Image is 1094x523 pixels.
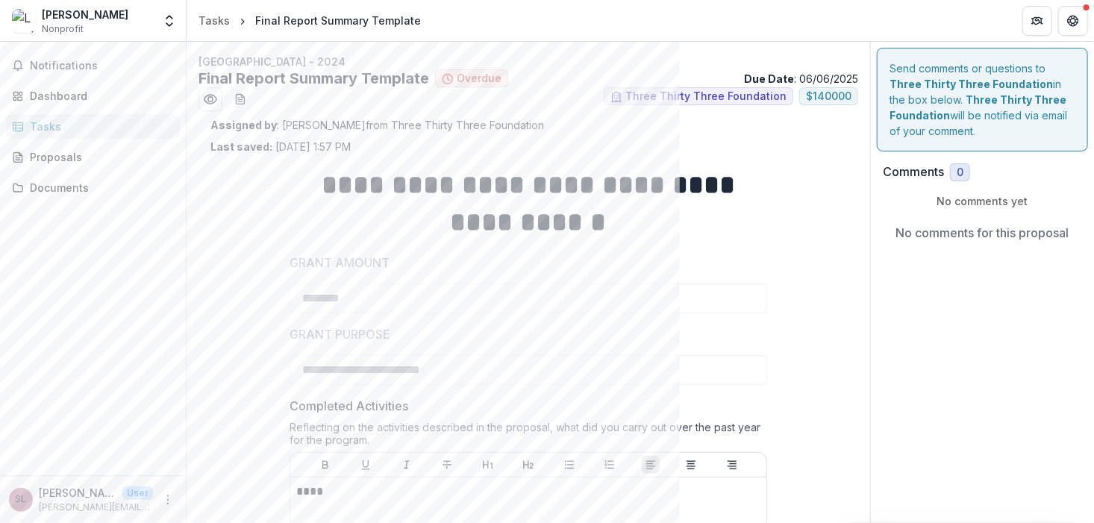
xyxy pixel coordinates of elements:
span: Three Thirty Three Foundation [625,90,787,103]
a: Tasks [6,114,180,139]
button: Heading 1 [479,456,497,474]
p: : 06/06/2025 [744,71,858,87]
div: Dashboard [30,88,168,104]
a: Tasks [193,10,236,31]
p: [PERSON_NAME] [39,485,116,501]
a: Dashboard [6,84,180,108]
button: Open entity switcher [159,6,180,36]
div: Send comments or questions to in the box below. will be notified via email of your comment. [877,48,1088,151]
div: [PERSON_NAME] [42,7,128,22]
p: Completed Activities [290,397,408,415]
span: 0 [957,166,963,179]
span: Notifications [30,60,174,72]
span: Nonprofit [42,22,84,36]
img: Lund [12,9,36,33]
p: : [PERSON_NAME] from Three Thirty Three Foundation [210,117,846,133]
button: Ordered List [601,456,619,474]
p: [DATE] 1:57 PM [210,139,351,154]
p: GRANT PURPOSE [290,325,390,343]
div: Final Report Summary Template [255,13,421,28]
nav: breadcrumb [193,10,427,31]
div: Tasks [199,13,230,28]
span: Overdue [457,72,501,85]
strong: Assigned by [210,119,277,131]
p: User [122,486,153,500]
button: download-word-button [228,87,252,111]
p: [GEOGRAPHIC_DATA] - 2024 [199,54,858,69]
button: Strike [438,456,456,474]
div: Documents [30,180,168,195]
p: No comments yet [883,193,1082,209]
p: GRANT AMOUNT [290,254,390,272]
strong: Three Thirty Three Foundation [890,78,1053,90]
button: Heading 2 [519,456,537,474]
button: More [159,491,177,509]
strong: Last saved: [210,140,272,153]
strong: Three Thirty Three Foundation [890,93,1066,122]
button: Align Right [723,456,741,474]
div: Sharon Lifschutz [16,495,27,504]
button: Preview 875af427-74f2-4bed-805d-0d30c52ab59a.pdf [199,87,222,111]
button: Bullet List [560,456,578,474]
div: Tasks [30,119,168,134]
button: Bold [316,456,334,474]
p: [PERSON_NAME][EMAIL_ADDRESS][DOMAIN_NAME] [39,501,153,514]
button: Get Help [1058,6,1088,36]
button: Align Left [642,456,660,474]
a: Proposals [6,145,180,169]
div: Reflecting on the activities described in the proposal, what did you carry out over the past year... [290,421,767,452]
div: Proposals [30,149,168,165]
button: Partners [1022,6,1052,36]
button: Align Center [682,456,700,474]
a: Documents [6,175,180,200]
span: $ 140000 [806,90,851,103]
h2: Final Report Summary Template [199,69,429,87]
p: No comments for this proposal [896,224,1069,242]
button: Underline [357,456,375,474]
h2: Comments [883,165,944,179]
button: Italicize [398,456,416,474]
strong: Due Date [744,72,794,85]
button: Notifications [6,54,180,78]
